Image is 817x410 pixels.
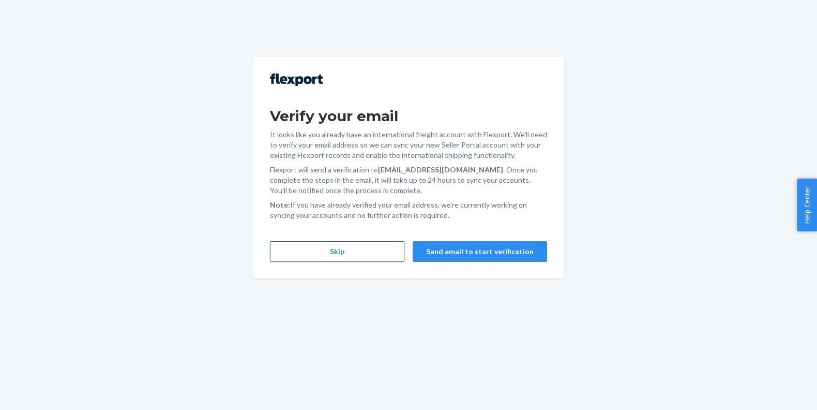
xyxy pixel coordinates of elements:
[797,179,817,231] button: Help Center
[270,241,404,262] button: Skip
[270,200,547,221] p: If you have already verified your email address, we're currently working on syncing your accounts...
[270,165,547,196] p: Flexport will send a verification to . Once you complete the steps in the email, it will take up ...
[270,74,323,86] img: Flexport logo
[413,241,547,262] button: Send email to start verification
[270,200,290,209] strong: Note:
[270,129,547,160] p: It looks like you already have an international freight account with Flexport. We'll need to veri...
[270,107,547,125] h1: Verify your email
[378,165,503,174] strong: [EMAIL_ADDRESS][DOMAIN_NAME]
